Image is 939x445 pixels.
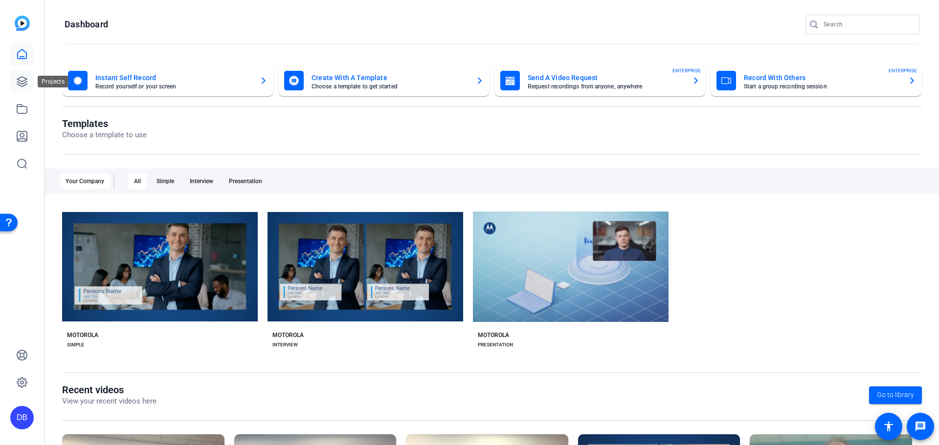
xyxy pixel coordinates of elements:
[38,76,68,87] div: Projects
[528,84,684,89] mat-card-subtitle: Request recordings from anyone, anywhere
[744,84,900,89] mat-card-subtitle: Start a group recording session
[312,72,468,84] mat-card-title: Create With A Template
[494,65,706,96] button: Send A Video RequestRequest recordings from anyone, anywhereENTERPRISE
[62,384,156,396] h1: Recent videos
[62,65,273,96] button: Instant Self RecordRecord yourself or your screen
[62,396,156,407] p: View your recent videos here
[272,331,304,339] div: MOTOROLA
[312,84,468,89] mat-card-subtitle: Choose a template to get started
[915,421,926,432] mat-icon: message
[223,173,268,189] div: Presentation
[528,72,684,84] mat-card-title: Send A Video Request
[62,129,147,141] p: Choose a template to use
[151,173,180,189] div: Simple
[184,173,219,189] div: Interview
[67,341,84,349] div: SIMPLE
[869,386,922,404] a: Go to library
[67,331,98,339] div: MOTOROLA
[672,67,701,74] span: ENTERPRISE
[744,72,900,84] mat-card-title: Record With Others
[62,118,147,129] h1: Templates
[478,331,509,339] div: MOTOROLA
[889,67,917,74] span: ENTERPRISE
[95,72,252,84] mat-card-title: Instant Self Record
[65,19,108,30] h1: Dashboard
[824,19,912,30] input: Search
[711,65,922,96] button: Record With OthersStart a group recording sessionENTERPRISE
[10,406,34,429] div: DB
[95,84,252,89] mat-card-subtitle: Record yourself or your screen
[883,421,894,432] mat-icon: accessibility
[15,16,30,31] img: blue-gradient.svg
[128,173,147,189] div: All
[60,173,110,189] div: Your Company
[877,390,914,400] span: Go to library
[478,341,513,349] div: PRESENTATION
[272,341,298,349] div: INTERVIEW
[278,65,490,96] button: Create With A TemplateChoose a template to get started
